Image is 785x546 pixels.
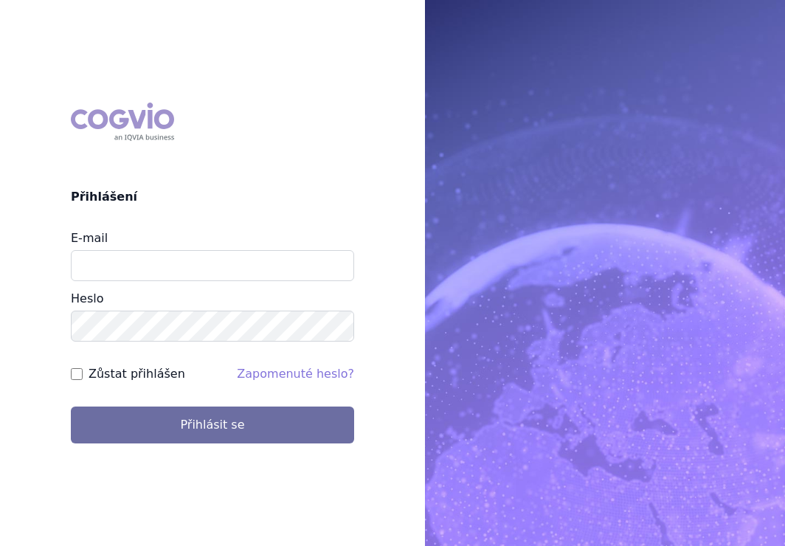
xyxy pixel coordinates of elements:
[71,188,354,206] h2: Přihlášení
[71,291,103,305] label: Heslo
[89,365,185,383] label: Zůstat přihlášen
[71,103,174,141] div: COGVIO
[71,231,108,245] label: E-mail
[237,367,354,381] a: Zapomenuté heslo?
[71,407,354,443] button: Přihlásit se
